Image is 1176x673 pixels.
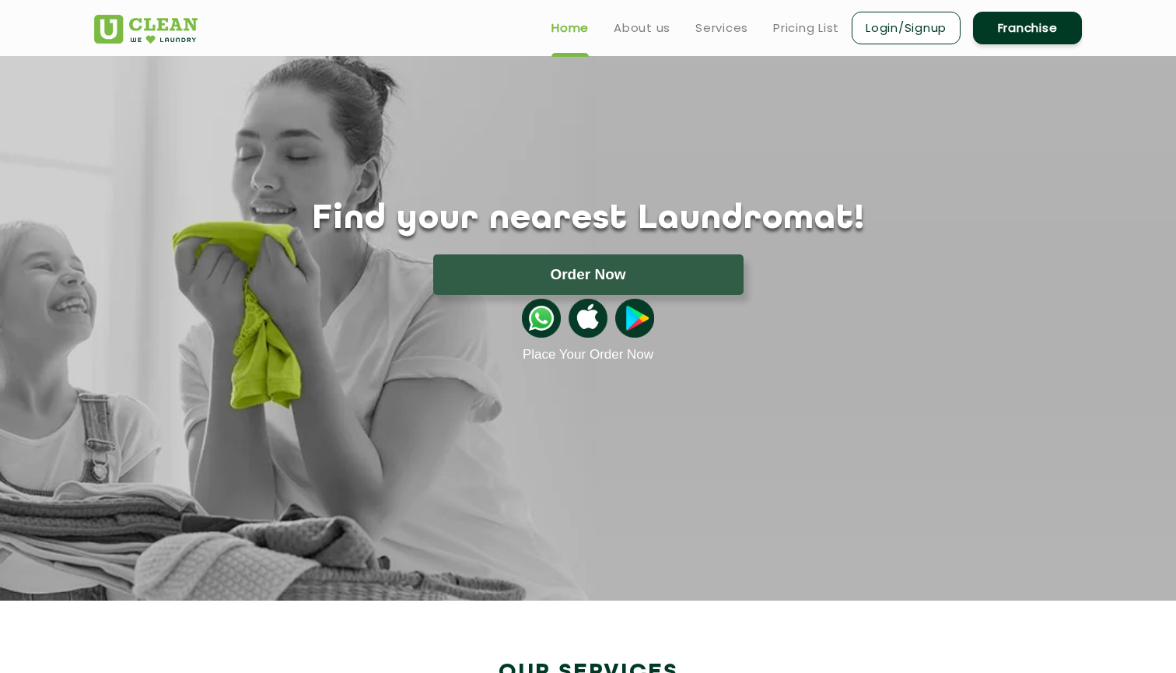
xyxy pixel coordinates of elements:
[852,12,961,44] a: Login/Signup
[522,299,561,338] img: whatsappicon.png
[551,19,589,37] a: Home
[773,19,839,37] a: Pricing List
[82,200,1094,239] h1: Find your nearest Laundromat!
[615,299,654,338] img: playstoreicon.png
[695,19,748,37] a: Services
[433,254,744,295] button: Order Now
[94,15,198,44] img: UClean Laundry and Dry Cleaning
[569,299,607,338] img: apple-icon.png
[523,347,653,363] a: Place Your Order Now
[614,19,670,37] a: About us
[973,12,1082,44] a: Franchise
